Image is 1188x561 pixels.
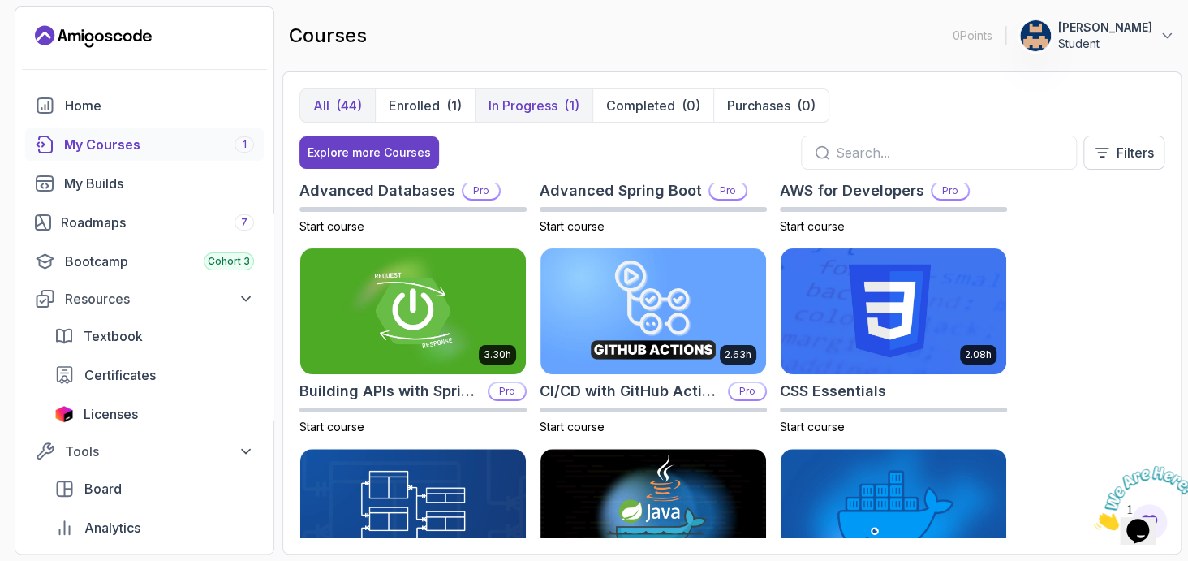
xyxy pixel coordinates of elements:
span: Start course [540,219,605,233]
button: Resources [25,284,264,313]
div: (44) [336,96,362,115]
img: Building APIs with Spring Boot card [300,248,526,375]
p: Completed [606,96,675,115]
button: Completed(0) [592,89,713,122]
div: Tools [65,442,254,461]
img: Chat attention grabber [6,6,107,71]
a: home [25,89,264,122]
button: user profile image[PERSON_NAME]Student [1019,19,1175,52]
input: Search... [836,143,1063,162]
button: All(44) [300,89,375,122]
div: Explore more Courses [308,145,431,161]
p: Enrolled [389,96,440,115]
a: builds [25,167,264,200]
span: Analytics [84,518,140,537]
div: (1) [564,96,579,115]
p: 2.08h [965,348,992,361]
span: Start course [299,219,364,233]
span: 1 [6,6,13,20]
p: Pro [932,183,968,199]
span: Start course [540,420,605,434]
p: 2.63h [725,348,751,361]
span: Start course [780,219,845,233]
p: Filters [1117,143,1154,162]
p: In Progress [489,96,557,115]
span: Board [84,479,122,498]
h2: AWS for Developers [780,179,924,202]
div: (1) [446,96,462,115]
span: Start course [299,420,364,434]
span: Textbook [84,326,143,346]
span: Start course [780,420,845,434]
button: Enrolled(1) [375,89,475,122]
a: analytics [45,511,264,544]
button: In Progress(1) [475,89,592,122]
span: 1 [243,138,247,151]
a: courses [25,128,264,161]
h2: Building APIs with Spring Boot [299,380,481,403]
p: Student [1058,36,1152,52]
button: Explore more Courses [299,136,439,169]
div: (0) [797,96,816,115]
div: Resources [65,289,254,309]
p: All [313,96,329,115]
a: licenses [45,398,264,430]
img: CI/CD with GitHub Actions card [540,248,766,375]
p: [PERSON_NAME] [1058,19,1152,36]
a: Landing page [35,24,152,50]
h2: CSS Essentials [780,380,886,403]
h2: Advanced Databases [299,179,455,202]
p: Pro [489,383,525,399]
a: bootcamp [25,245,264,278]
img: user profile image [1020,20,1051,51]
a: textbook [45,320,264,352]
p: 3.30h [484,348,511,361]
div: Roadmaps [61,213,254,232]
span: Licenses [84,404,138,424]
button: Filters [1083,136,1164,170]
iframe: chat widget [1087,460,1188,537]
button: Purchases(0) [713,89,829,122]
a: board [45,473,264,505]
div: Bootcamp [65,252,254,271]
p: Pro [710,183,746,199]
p: Pro [730,383,765,399]
h2: Advanced Spring Boot [540,179,702,202]
img: jetbrains icon [54,406,74,422]
span: 7 [241,216,247,229]
div: (0) [682,96,700,115]
p: Pro [463,183,499,199]
button: Tools [25,437,264,466]
span: Certificates [84,365,156,385]
p: 0 Points [953,28,992,44]
span: Cohort 3 [208,255,250,268]
div: My Courses [64,135,254,154]
h2: CI/CD with GitHub Actions [540,380,721,403]
img: CSS Essentials card [781,248,1006,375]
p: Purchases [727,96,790,115]
a: certificates [45,359,264,391]
h2: courses [289,23,367,49]
div: Home [65,96,254,115]
div: My Builds [64,174,254,193]
a: roadmaps [25,206,264,239]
